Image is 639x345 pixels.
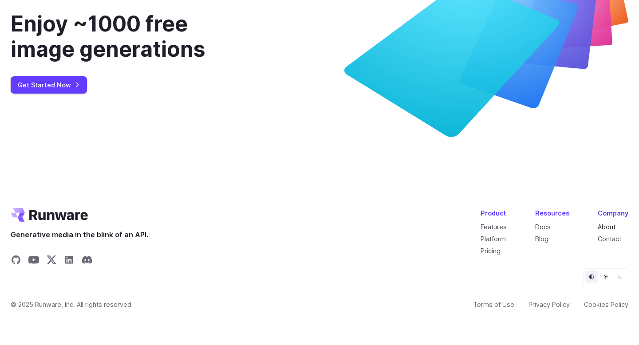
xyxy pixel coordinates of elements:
a: Get Started Now [11,76,87,94]
a: Privacy Policy [529,299,570,310]
a: Share on X [46,255,57,268]
a: Share on GitHub [11,255,21,268]
a: Platform [481,235,506,243]
a: Pricing [481,247,501,255]
a: Go to / [11,208,88,222]
button: Default [585,271,598,283]
div: Company [598,208,628,218]
div: Product [481,208,507,218]
a: Terms of Use [473,299,514,310]
button: Dark [614,271,626,283]
a: About [598,223,615,231]
a: Share on Discord [82,255,92,268]
div: Enjoy ~1000 free image generations [11,11,252,62]
span: Generative media in the blink of an API. [11,229,148,241]
ul: Theme selector [583,268,628,285]
a: Docs [535,223,551,231]
a: Features [481,223,507,231]
div: Resources [535,208,569,218]
a: Share on LinkedIn [64,255,75,268]
a: Cookies Policy [584,299,628,310]
span: © 2025 Runware, Inc. All rights reserved [11,299,131,310]
a: Contact [598,235,621,243]
a: Share on YouTube [28,255,39,268]
button: Light [600,271,612,283]
a: Blog [535,235,548,243]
